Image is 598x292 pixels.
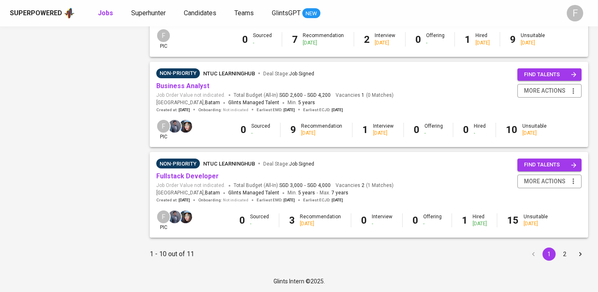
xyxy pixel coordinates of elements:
[426,40,445,47] div: -
[336,182,394,189] span: Vacancies ( 1 Matches )
[426,32,445,46] div: Offering
[517,159,582,171] button: find talents
[242,34,248,45] b: 0
[251,123,270,137] div: Sourced
[203,161,255,167] span: NTUC LearningHub
[304,182,306,189] span: -
[524,213,548,227] div: Unsuitable
[558,248,571,261] button: Go to page 2
[336,92,394,99] span: Vacancies ( 0 Matches )
[424,130,443,137] div: -
[424,123,443,137] div: Offering
[257,107,295,113] span: Earliest EMD :
[415,34,421,45] b: 0
[507,215,519,226] b: 15
[298,100,315,105] span: 5 years
[331,107,343,113] span: [DATE]
[156,69,200,77] span: Non-Priority
[168,210,181,223] img: jhon@glints.com
[292,34,298,45] b: 7
[150,249,194,259] p: 1 - 10 out of 11
[373,123,394,137] div: Interview
[300,220,341,227] div: [DATE]
[517,175,582,188] button: more actions
[320,190,348,196] span: Max.
[156,197,190,203] span: Created at :
[241,124,246,135] b: 0
[279,92,303,99] span: SGD 2,600
[234,8,255,19] a: Teams
[574,248,587,261] button: Go to next page
[317,189,318,197] span: -
[303,197,343,203] span: Earliest ECJD :
[517,68,582,81] button: find talents
[98,8,115,19] a: Jobs
[521,40,545,47] div: [DATE]
[331,190,348,196] span: 7 years
[517,84,582,98] button: more actions
[361,215,367,226] b: 0
[289,71,314,77] span: Job Signed
[239,215,245,226] b: 0
[156,172,219,180] a: Fullstack Developer
[463,124,469,135] b: 0
[184,9,216,17] span: Candidates
[156,82,209,90] a: Business Analyst
[234,92,331,99] span: Total Budget (All-In)
[522,123,547,137] div: Unsuitable
[228,190,279,196] span: Glints Managed Talent
[372,220,392,227] div: -
[156,119,171,133] div: F
[234,9,254,17] span: Teams
[263,161,314,167] span: Deal Stage :
[131,9,166,17] span: Superhunter
[303,40,344,47] div: [DATE]
[283,197,295,203] span: [DATE]
[253,32,272,46] div: Sourced
[567,5,583,21] div: F
[156,119,171,140] div: pic
[521,32,545,46] div: Unsuitable
[250,213,269,227] div: Sourced
[178,107,190,113] span: [DATE]
[307,92,331,99] span: SGD 4,200
[156,28,171,50] div: pic
[156,68,200,78] div: Pending Client’s Feedback
[413,215,418,226] b: 0
[300,213,341,227] div: Recommendation
[522,130,547,137] div: [DATE]
[524,220,548,227] div: [DATE]
[524,70,577,79] span: find talents
[475,40,490,47] div: [DATE]
[156,160,200,168] span: Non-Priority
[510,34,516,45] b: 9
[303,107,343,113] span: Earliest ECJD :
[272,8,320,19] a: GlintsGPT NEW
[179,210,192,223] img: diazagista@glints.com
[279,182,303,189] span: SGD 3,000
[203,70,255,77] span: NTUC LearningHub
[414,124,420,135] b: 0
[198,107,248,113] span: Onboarding :
[473,220,487,227] div: [DATE]
[304,92,306,99] span: -
[156,210,171,224] div: F
[303,32,344,46] div: Recommendation
[307,182,331,189] span: SGD 4,000
[364,34,370,45] b: 2
[375,32,395,46] div: Interview
[251,130,270,137] div: -
[506,124,517,135] b: 10
[131,8,167,19] a: Superhunter
[178,197,190,203] span: [DATE]
[360,182,364,189] span: 2
[289,161,314,167] span: Job Signed
[372,213,392,227] div: Interview
[198,197,248,203] span: Onboarding :
[234,182,331,189] span: Total Budget (All-In)
[179,120,192,133] img: diazagista@glints.com
[423,213,442,227] div: Offering
[257,197,295,203] span: Earliest EMD :
[475,32,490,46] div: Hired
[98,9,113,17] b: Jobs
